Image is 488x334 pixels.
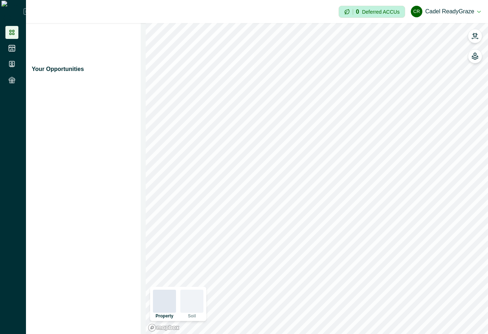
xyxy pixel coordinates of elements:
[362,9,400,14] p: Deferred ACCUs
[356,9,359,15] p: 0
[188,314,196,318] p: Soil
[148,324,180,332] a: Mapbox logo
[1,1,23,22] img: Logo
[411,3,481,20] button: Cadel ReadyGrazeCadel ReadyGraze
[155,314,173,318] p: Property
[32,65,84,74] p: Your Opportunities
